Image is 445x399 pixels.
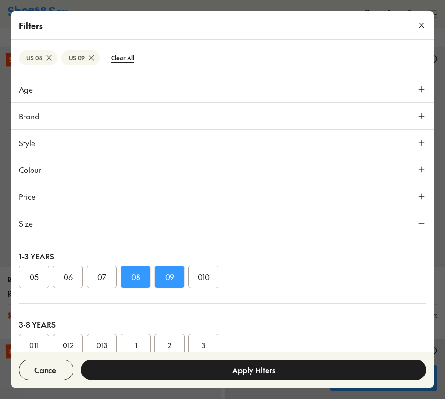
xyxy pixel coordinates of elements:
[8,6,68,22] img: SNS_Logo_Responsive.svg
[19,164,41,175] span: Colour
[81,360,426,380] button: Apply Filters
[104,49,142,66] btn: Clear All
[19,319,426,330] div: 3-8 Years
[11,210,434,236] button: Size
[154,334,185,356] button: 2
[188,266,218,288] button: 010
[19,360,73,380] button: Cancel
[154,266,185,288] button: 09
[8,6,68,22] a: Shoes & Sox
[87,334,117,356] button: 013
[8,289,213,299] a: Rush Runner 5 Infant
[8,275,213,285] p: Reebok
[121,266,151,288] button: 08
[19,250,426,262] div: 1-3 Years
[19,137,35,149] span: Style
[8,310,30,320] span: $ 40.00
[6,53,27,67] p: Sale
[11,76,434,102] button: Age
[19,84,33,95] span: Age
[61,50,100,65] btn: US 09
[11,130,434,156] button: Style
[11,103,434,129] button: Brand
[53,334,83,356] button: 012
[19,19,43,32] p: Filters
[19,266,49,288] button: 05
[11,156,434,183] button: Colour
[6,344,27,359] p: Sale
[11,183,434,210] button: Price
[19,50,57,65] btn: US 08
[19,334,49,356] button: 011
[53,266,83,288] button: 06
[87,266,117,288] button: 07
[121,334,151,356] button: 1
[188,334,218,356] button: 3
[19,110,40,122] span: Brand
[19,218,33,229] span: Size
[19,191,36,202] span: Price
